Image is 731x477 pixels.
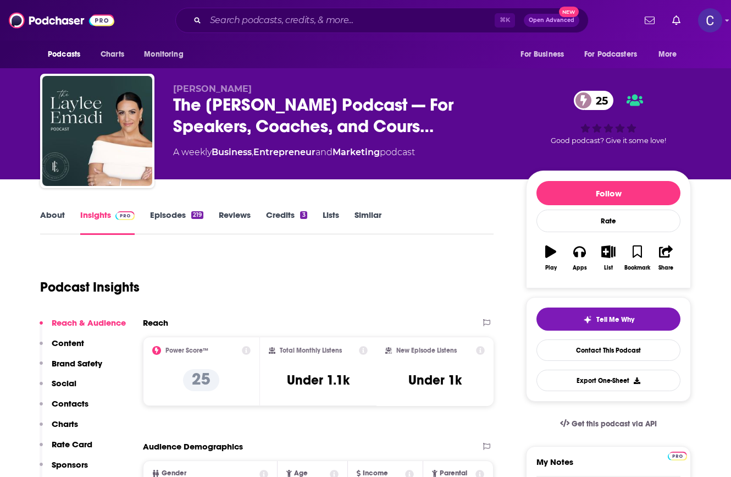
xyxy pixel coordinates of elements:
a: Business [212,147,252,157]
button: Follow [536,181,680,205]
span: More [658,47,677,62]
span: For Podcasters [584,47,637,62]
span: Gender [162,470,186,477]
a: Entrepreneur [253,147,315,157]
div: Play [545,265,557,271]
button: Show profile menu [698,8,722,32]
img: tell me why sparkle [583,315,592,324]
div: Search podcasts, credits, & more... [175,8,589,33]
button: Share [652,238,680,278]
span: ⌘ K [495,13,515,28]
button: Bookmark [623,238,651,278]
div: Share [658,265,673,271]
span: Get this podcast via API [572,419,657,429]
div: List [604,265,613,271]
p: Rate Card [52,439,92,449]
a: Marketing [333,147,380,157]
button: Contacts [40,398,88,419]
span: [PERSON_NAME] [173,84,252,94]
p: Sponsors [52,459,88,470]
span: Monitoring [144,47,183,62]
input: Search podcasts, credits, & more... [206,12,495,29]
button: open menu [651,44,691,65]
p: Charts [52,419,78,429]
div: 25Good podcast? Give it some love! [526,84,691,152]
a: Show notifications dropdown [640,11,659,30]
div: 219 [191,211,203,219]
a: Episodes219 [150,210,203,235]
a: Reviews [219,210,251,235]
p: Social [52,378,76,388]
div: Rate [536,210,680,232]
button: Apps [565,238,594,278]
p: Content [52,338,84,348]
div: 3 [300,211,307,219]
a: Credits3 [266,210,307,235]
span: Income [363,470,388,477]
button: Open AdvancedNew [524,14,579,27]
div: A weekly podcast [173,146,415,159]
a: Charts [93,44,131,65]
a: 25 [574,91,613,110]
a: Get this podcast via API [551,410,666,437]
img: Podchaser Pro [668,452,687,460]
span: Charts [101,47,124,62]
h2: Reach [143,317,168,328]
span: and [315,147,333,157]
div: Apps [573,265,587,271]
span: Good podcast? Give it some love! [551,136,666,145]
button: Rate Card [40,439,92,459]
h2: Audience Demographics [143,441,243,452]
a: Pro website [668,450,687,460]
span: 25 [585,91,613,110]
h2: New Episode Listens [396,347,457,354]
button: List [594,238,623,278]
button: open menu [577,44,653,65]
p: Reach & Audience [52,317,126,328]
button: open menu [136,44,197,65]
button: Charts [40,419,78,439]
span: Open Advanced [529,18,574,23]
span: Tell Me Why [596,315,634,324]
span: , [252,147,253,157]
h2: Power Score™ [165,347,208,354]
button: Export One-Sheet [536,370,680,391]
img: The Laylee Emadi Podcast — For Speakers, Coaches, and Course Creators [42,76,152,186]
h3: Under 1.1k [287,372,350,388]
a: Lists [323,210,339,235]
h1: Podcast Insights [40,279,140,295]
button: tell me why sparkleTell Me Why [536,308,680,331]
img: Podchaser - Follow, Share and Rate Podcasts [9,10,114,31]
p: Contacts [52,398,88,409]
button: open menu [40,44,95,65]
button: open menu [513,44,578,65]
button: Social [40,378,76,398]
button: Reach & Audience [40,317,126,338]
a: Similar [355,210,381,235]
button: Brand Safety [40,358,102,379]
span: Podcasts [48,47,80,62]
div: Bookmark [624,265,650,271]
img: Podchaser Pro [115,211,135,220]
h2: Total Monthly Listens [280,347,342,354]
button: Content [40,338,84,358]
a: InsightsPodchaser Pro [80,210,135,235]
label: My Notes [536,457,680,476]
a: About [40,210,65,235]
a: Contact This Podcast [536,339,680,361]
button: Play [536,238,565,278]
img: User Profile [698,8,722,32]
span: For Business [520,47,564,62]
span: New [559,7,579,17]
span: Age [294,470,308,477]
h3: Under 1k [408,372,462,388]
p: 25 [183,369,219,391]
p: Brand Safety [52,358,102,369]
span: Logged in as publicityxxtina [698,8,722,32]
a: Show notifications dropdown [668,11,685,30]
